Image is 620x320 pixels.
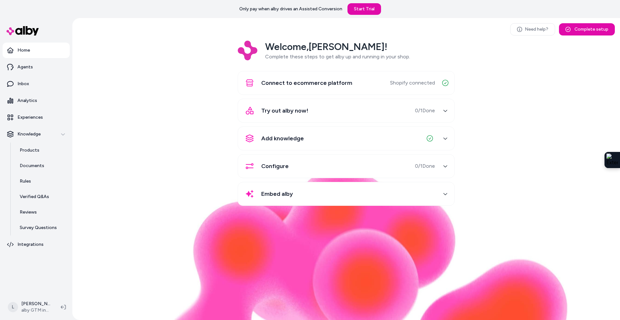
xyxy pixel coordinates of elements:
[261,106,308,115] span: Try out alby now!
[261,134,304,143] span: Add knowledge
[242,131,450,146] button: Add knowledge
[13,220,70,235] a: Survey Questions
[4,297,56,317] button: L[PERSON_NAME]alby GTM internal
[17,97,37,104] p: Analytics
[17,81,29,87] p: Inbox
[261,189,293,198] span: Embed alby
[510,23,555,35] a: Need help?
[242,158,450,174] button: Configure0/1Done
[415,107,435,115] span: 0 / 1 Done
[13,174,70,189] a: Rules
[21,301,50,307] p: [PERSON_NAME]
[8,302,18,312] span: L
[239,6,342,12] p: Only pay when alby drives an Assisted Conversion
[20,225,57,231] p: Survey Questions
[13,143,70,158] a: Products
[13,189,70,205] a: Verified Q&As
[238,41,257,60] img: Logo
[17,241,44,248] p: Integrations
[3,110,70,125] a: Experiences
[17,64,33,70] p: Agents
[3,59,70,75] a: Agents
[17,47,30,54] p: Home
[261,162,289,171] span: Configure
[21,307,50,314] span: alby GTM internal
[242,186,450,202] button: Embed alby
[265,54,410,60] span: Complete these steps to get alby up and running in your shop.
[390,79,435,87] span: Shopify connected
[13,205,70,220] a: Reviews
[124,166,568,320] img: alby Bubble
[3,126,70,142] button: Knowledge
[20,209,37,215] p: Reviews
[3,76,70,92] a: Inbox
[265,41,410,53] h2: Welcome, [PERSON_NAME] !
[20,147,39,154] p: Products
[17,114,43,121] p: Experiences
[606,154,618,166] img: Extension Icon
[3,93,70,108] a: Analytics
[347,3,381,15] a: Start Trial
[6,26,39,35] img: alby Logo
[3,43,70,58] a: Home
[242,75,450,91] button: Connect to ecommerce platformShopify connected
[261,78,352,87] span: Connect to ecommerce platform
[13,158,70,174] a: Documents
[20,163,44,169] p: Documents
[20,194,49,200] p: Verified Q&As
[20,178,31,185] p: Rules
[242,103,450,118] button: Try out alby now!0/1Done
[17,131,41,137] p: Knowledge
[3,237,70,252] a: Integrations
[415,162,435,170] span: 0 / 1 Done
[559,23,615,35] button: Complete setup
